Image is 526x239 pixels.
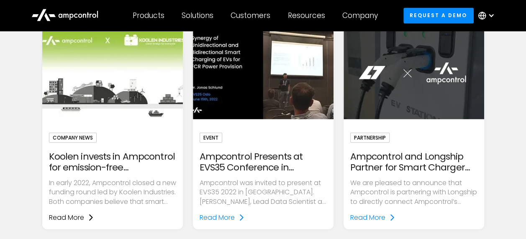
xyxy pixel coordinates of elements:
div: Customers [231,11,270,20]
a: Read More [200,213,245,222]
div: Event [200,132,222,142]
a: Read More [350,213,395,222]
p: We are pleased to announce that Ampcontrol is partnering with Longship to directly connect Ampcon... [350,178,477,206]
div: Products [133,11,164,20]
div: Koolen invests in Ampcontrol for emission-free transportation [49,151,176,173]
a: Request a demo [403,8,474,23]
p: In early 2022, Ampcontrol closed a new funding round led by Koolen Industries. Both companies bel... [49,178,176,206]
div: Solutions [182,11,213,20]
div: Resources [287,11,325,20]
p: Ampcontrol was invited to present at EVS35 2022 in [GEOGRAPHIC_DATA]. [PERSON_NAME], Lead Data Sc... [200,178,327,206]
div: Partnership [350,132,390,142]
div: Company [342,11,378,20]
a: Read More [49,213,94,222]
div: Ampcontrol Presents at EVS35 Conference in [GEOGRAPHIC_DATA] [200,151,327,173]
div: Read More [200,213,235,222]
div: Ampcontrol and Longship Partner for Smart Charger Integration [350,151,477,173]
div: Read More [350,213,385,222]
div: Read More [49,213,84,222]
div: Company News [49,132,97,142]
